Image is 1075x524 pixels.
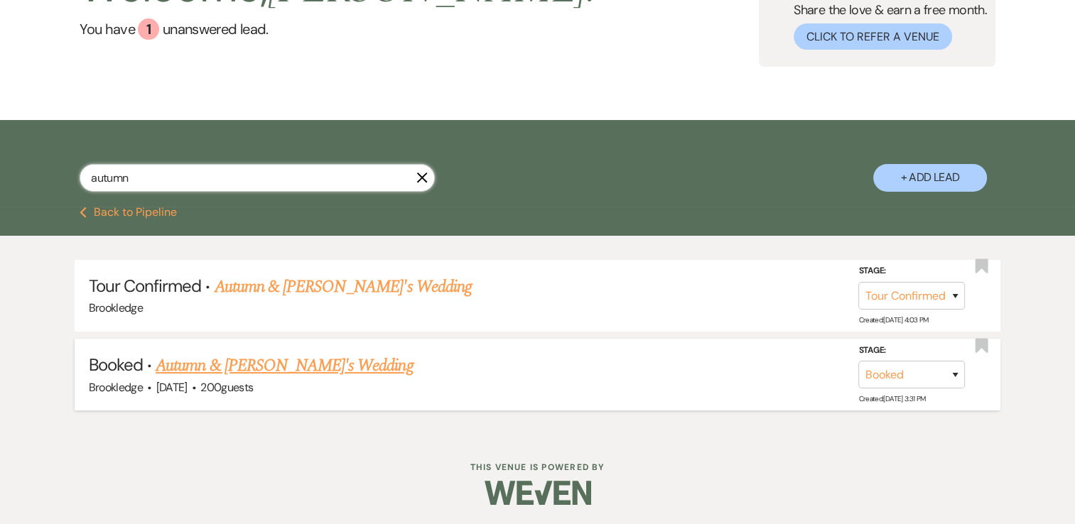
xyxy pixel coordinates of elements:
span: 200 guests [200,380,253,395]
input: Search by name, event date, email address or phone number [80,164,435,192]
span: Created: [DATE] 4:03 PM [858,315,928,324]
span: Brookledge [89,300,144,315]
a: Autumn & [PERSON_NAME]'s Wedding [215,274,472,300]
button: + Add Lead [873,164,987,192]
a: You have 1 unanswered lead. [80,18,596,40]
span: Brookledge [89,380,144,395]
span: [DATE] [156,380,188,395]
label: Stage: [858,263,965,279]
label: Stage: [858,343,965,359]
span: Booked [89,354,143,376]
button: Click to Refer a Venue [794,23,952,50]
img: Weven Logo [485,468,591,518]
div: 1 [138,18,159,40]
span: Tour Confirmed [89,275,202,297]
a: Autumn & [PERSON_NAME]'s Wedding [156,353,413,378]
span: Created: [DATE] 3:31 PM [858,394,925,403]
button: Back to Pipeline [80,207,177,218]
